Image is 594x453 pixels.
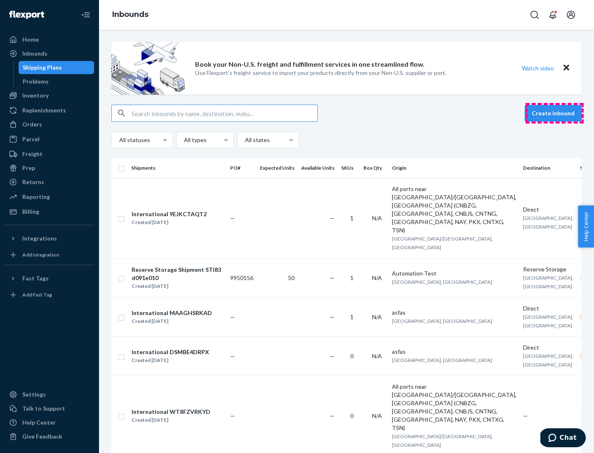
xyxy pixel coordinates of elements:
[298,158,338,178] th: Available Units
[22,432,62,441] div: Give Feedback
[195,60,424,69] p: Book your Non-U.S. freight and fulfillment services in one streamlined flow.
[372,215,382,222] span: N/A
[392,185,516,234] div: All ports near [GEOGRAPHIC_DATA]/[GEOGRAPHIC_DATA], [GEOGRAPHIC_DATA] (CNBZG, [GEOGRAPHIC_DATA], ...
[19,75,94,88] a: Problems
[230,412,235,419] span: —
[230,313,235,320] span: —
[5,161,94,175] a: Prep
[22,418,56,427] div: Help Center
[288,274,295,281] span: 50
[5,388,94,401] a: Settings
[22,390,46,399] div: Settings
[22,120,42,128] div: Orders
[22,178,44,186] div: Returns
[5,47,94,60] a: Inbounds
[22,208,39,216] div: Billing
[132,210,207,218] div: International 9EJKCTAQT2
[523,205,573,214] div: Direct
[227,158,257,178] th: PO#
[5,205,94,218] a: Billing
[132,218,207,226] div: Created [DATE]
[22,404,65,413] div: Talk to Support
[523,215,573,230] span: [GEOGRAPHIC_DATA], [GEOGRAPHIC_DATA]
[338,158,360,178] th: SKUs
[5,416,94,429] a: Help Center
[360,158,389,178] th: Box Qty
[392,236,493,250] span: [GEOGRAPHIC_DATA]/[GEOGRAPHIC_DATA], [GEOGRAPHIC_DATA]
[22,251,59,258] div: Add Integration
[330,274,335,281] span: —
[330,353,335,360] span: —
[5,33,94,46] a: Home
[523,353,573,368] span: [GEOGRAPHIC_DATA], [GEOGRAPHIC_DATA]
[5,272,94,285] button: Fast Tags
[516,62,559,74] button: Watch video
[523,412,528,419] span: —
[350,215,354,222] span: 1
[5,190,94,203] a: Reporting
[578,205,594,248] button: Help Center
[330,412,335,419] span: —
[132,348,209,356] div: International DSMBE4DRPX
[132,317,212,325] div: Created [DATE]
[561,62,572,74] button: Close
[257,158,298,178] th: Expected Units
[523,275,573,290] span: [GEOGRAPHIC_DATA], [GEOGRAPHIC_DATA]
[22,291,52,298] div: Add Fast Tag
[526,7,543,23] button: Open Search Box
[78,7,94,23] button: Close Navigation
[392,383,516,432] div: All ports near [GEOGRAPHIC_DATA]/[GEOGRAPHIC_DATA], [GEOGRAPHIC_DATA] (CNBZG, [GEOGRAPHIC_DATA], ...
[9,11,44,19] img: Flexport logo
[22,35,39,44] div: Home
[227,258,257,297] td: 9950156
[183,136,184,144] input: All types
[372,412,382,419] span: N/A
[5,118,94,131] a: Orders
[5,133,94,146] a: Parcel
[5,104,94,117] a: Replenishments
[23,63,62,72] div: Shipping Plans
[520,158,577,178] th: Destination
[350,353,354,360] span: 0
[244,136,245,144] input: All states
[392,308,516,317] div: asfas
[132,356,209,364] div: Created [DATE]
[5,232,94,245] button: Integrations
[350,274,354,281] span: 1
[392,348,516,356] div: asfas
[330,313,335,320] span: —
[132,282,223,290] div: Created [DATE]
[5,89,94,102] a: Inventory
[523,314,573,329] span: [GEOGRAPHIC_DATA], [GEOGRAPHIC_DATA]
[22,234,57,243] div: Integrations
[128,158,227,178] th: Shipments
[392,318,492,324] span: [GEOGRAPHIC_DATA], [GEOGRAPHIC_DATA]
[5,430,94,443] button: Give Feedback
[23,77,49,86] div: Problems
[5,402,94,415] button: Talk to Support
[330,215,335,222] span: —
[22,150,42,158] div: Freight
[112,10,148,19] a: Inbounds
[106,3,155,27] ol: breadcrumbs
[5,248,94,262] a: Add Integration
[132,266,223,282] div: Reserve Storage Shipment STI83d091e010
[22,274,49,283] div: Fast Tags
[523,304,573,313] div: Direct
[525,105,582,121] button: Create inbound
[392,357,492,363] span: [GEOGRAPHIC_DATA], [GEOGRAPHIC_DATA]
[230,215,235,222] span: —
[5,288,94,301] a: Add Fast Tag
[563,7,579,23] button: Open account menu
[132,408,210,416] div: International WT8FZVRKYD
[132,309,212,317] div: International MAAGHSRKAD
[118,136,119,144] input: All statuses
[132,416,210,424] div: Created [DATE]
[5,147,94,161] a: Freight
[5,175,94,189] a: Returns
[372,313,382,320] span: N/A
[22,164,35,172] div: Prep
[523,265,573,273] div: Reserve Storage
